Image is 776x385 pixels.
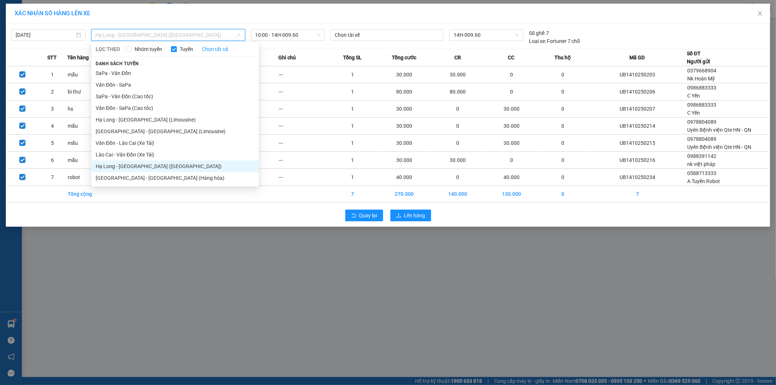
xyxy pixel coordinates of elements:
[328,135,378,152] td: 1
[392,53,416,61] span: Tổng cước
[485,100,538,118] td: 30.000
[529,37,546,45] span: Loại xe:
[588,135,687,152] td: UB1410250215
[37,100,67,118] td: 3
[278,66,328,83] td: ---
[328,100,378,118] td: 1
[37,83,67,100] td: 2
[132,45,165,53] span: Nhóm tuyến
[378,135,431,152] td: 30.000
[687,76,715,82] span: Nk Hoàn Mỹ
[687,110,700,116] span: C Yến
[588,66,687,83] td: UB1410250203
[278,83,328,100] td: ---
[328,66,378,83] td: 1
[343,53,362,61] span: Tổng SL
[687,153,716,159] span: 0988391142
[485,118,538,135] td: 30.000
[750,4,770,24] button: Close
[67,66,117,83] td: mẫu
[485,83,538,100] td: 0
[538,186,588,202] td: 0
[454,53,461,61] span: CR
[431,186,485,202] td: 140.000
[687,68,716,74] span: 0379668904
[91,149,259,160] li: Lào Cai - Vân Đồn (Xe Tải)
[630,53,645,61] span: Mã GD
[687,93,700,99] span: C Yến
[687,144,751,150] span: Uyên Bệnh viện Qte HN - QN
[538,66,588,83] td: 0
[378,118,431,135] td: 30.000
[454,29,518,40] span: 14H-009.60
[588,186,687,202] td: 7
[278,100,328,118] td: ---
[91,114,259,126] li: Hạ Long - [GEOGRAPHIC_DATA] (Limousine)
[37,169,67,186] td: 7
[396,213,401,219] span: upload
[91,126,259,137] li: [GEOGRAPHIC_DATA] - [GEOGRAPHIC_DATA] (Limousine)
[378,169,431,186] td: 40.000
[390,210,431,221] button: uploadLên hàng
[91,137,259,149] li: Vân Đồn - Lào Cai (Xe Tải)
[687,161,715,167] span: nk việt pháp
[378,100,431,118] td: 30.000
[485,169,538,186] td: 40.000
[237,33,241,37] span: down
[687,49,710,66] div: Số ĐT Người gửi
[431,83,485,100] td: 80.000
[555,53,571,61] span: Thu hộ
[278,169,328,186] td: ---
[538,152,588,169] td: 0
[538,118,588,135] td: 0
[67,118,117,135] td: mẫu
[47,53,57,61] span: STT
[687,178,720,184] span: A Tuyến Robot
[529,29,545,37] span: Số ghế:
[485,152,538,169] td: 0
[431,118,485,135] td: 0
[67,83,117,100] td: bì thư
[431,66,485,83] td: 30.000
[67,53,89,61] span: Tên hàng
[378,83,431,100] td: 80.000
[91,67,259,79] li: SaPa - Vân Đồn
[37,118,67,135] td: 4
[588,118,687,135] td: UB1410250214
[15,10,90,17] span: XÁC NHẬN SỐ HÀNG LÊN XE
[431,100,485,118] td: 0
[378,186,431,202] td: 270.000
[485,66,538,83] td: 0
[16,31,75,39] input: 14/10/2025
[278,53,296,61] span: Ghi chú
[687,102,716,108] span: 0986883333
[538,83,588,100] td: 0
[67,169,117,186] td: robot
[328,118,378,135] td: 1
[96,45,120,53] span: LỌC THEO
[588,100,687,118] td: UB1410250207
[278,152,328,169] td: ---
[378,66,431,83] td: 30.000
[328,83,378,100] td: 1
[431,135,485,152] td: 0
[359,211,377,219] span: Quay lại
[687,127,751,133] span: Uyên Bệnh viện Qte HN - QN
[538,100,588,118] td: 0
[431,152,485,169] td: 30.000
[588,169,687,186] td: UB1410250234
[91,60,143,67] span: Danh sách tuyến
[37,152,67,169] td: 6
[431,169,485,186] td: 0
[529,29,549,37] div: 7
[328,152,378,169] td: 1
[67,186,117,202] td: Tổng cộng
[278,135,328,152] td: ---
[177,45,196,53] span: Tuyến
[328,186,378,202] td: 7
[687,136,716,142] span: 0978804089
[687,170,716,176] span: 0588713333
[91,102,259,114] li: Vân Đồn - SaPa (Cao tốc)
[278,118,328,135] td: ---
[687,119,716,125] span: 0978804089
